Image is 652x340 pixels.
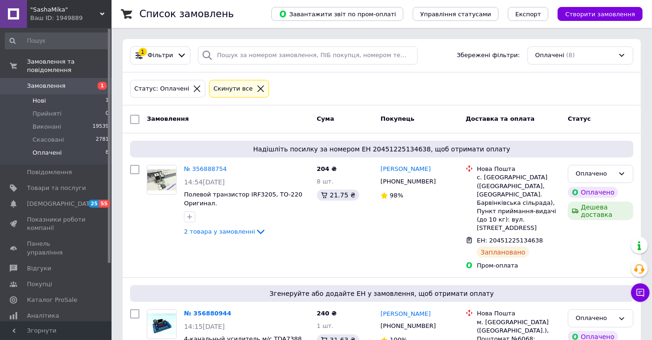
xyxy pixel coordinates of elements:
[515,11,541,18] span: Експорт
[33,136,64,144] span: Скасовані
[457,51,520,60] span: Збережені фільтри:
[477,173,560,232] div: с. [GEOGRAPHIC_DATA] ([GEOGRAPHIC_DATA], [GEOGRAPHIC_DATA]. Барвінківська сільрада), Пункт прийма...
[184,191,303,207] a: Полевой транзистор IRF3205, TO-220 Оригинал.
[27,312,59,320] span: Аналітика
[535,51,565,60] span: Оплачені
[184,228,266,235] a: 2 товара у замовленні
[381,310,431,319] a: [PERSON_NAME]
[105,97,109,105] span: 1
[566,52,575,59] span: (8)
[477,309,560,318] div: Нова Пошта
[27,264,51,273] span: Відгуки
[576,314,614,323] div: Оплачено
[379,176,438,188] div: [PHONE_NUMBER]
[134,289,630,298] span: Згенеруйте або додайте ЕН у замовлення, щоб отримати оплату
[184,310,231,317] a: № 356880944
[317,115,334,122] span: Cума
[33,97,46,105] span: Нові
[33,149,62,157] span: Оплачені
[147,169,176,191] img: Фото товару
[317,322,334,329] span: 1 шт.
[381,115,415,122] span: Покупець
[33,123,61,131] span: Виконані
[198,46,417,65] input: Пошук за номером замовлення, ПІБ покупця, номером телефону, Email, номером накладної
[381,165,431,174] a: [PERSON_NAME]
[508,7,549,21] button: Експорт
[96,136,109,144] span: 2781
[27,184,86,192] span: Товари та послуги
[379,320,438,332] div: [PHONE_NUMBER]
[317,178,334,185] span: 8 шт.
[27,168,72,177] span: Повідомлення
[184,228,255,235] span: 2 товара у замовленні
[477,247,529,258] div: Заплановано
[30,14,112,22] div: Ваш ID: 1949889
[27,58,112,74] span: Замовлення та повідомлення
[420,11,491,18] span: Управління статусами
[211,84,255,94] div: Cкинути все
[134,144,630,154] span: Надішліть посилку за номером ЕН 20451225134638, щоб отримати оплату
[466,115,534,122] span: Доставка та оплата
[98,82,107,90] span: 1
[105,110,109,118] span: 0
[565,11,635,18] span: Створити замовлення
[548,10,643,17] a: Створити замовлення
[99,200,110,208] span: 55
[317,190,359,201] div: 21.75 ₴
[33,110,61,118] span: Прийняті
[477,237,543,244] span: ЕН: 20451225134638
[147,165,177,195] a: Фото товару
[390,192,403,199] span: 98%
[5,33,110,49] input: Пошук
[27,216,86,232] span: Показники роботи компанії
[568,202,633,220] div: Дешева доставка
[568,115,591,122] span: Статус
[147,309,177,339] a: Фото товару
[139,8,234,20] h1: Список замовлень
[27,240,86,256] span: Панель управління
[27,296,77,304] span: Каталог ProSale
[558,7,643,21] button: Створити замовлення
[568,187,618,198] div: Оплачено
[477,262,560,270] div: Пром-оплата
[92,123,109,131] span: 19539
[184,165,227,172] a: № 356888754
[279,10,396,18] span: Завантажити звіт по пром-оплаті
[132,84,191,94] div: Статус: Оплачені
[147,115,189,122] span: Замовлення
[317,165,337,172] span: 204 ₴
[184,178,225,186] span: 14:54[DATE]
[477,165,560,173] div: Нова Пошта
[138,48,147,56] div: 1
[576,169,614,179] div: Оплачено
[631,283,650,302] button: Чат з покупцем
[27,200,96,208] span: [DEMOGRAPHIC_DATA]
[27,280,52,288] span: Покупці
[184,323,225,330] span: 14:15[DATE]
[88,200,99,208] span: 25
[147,314,176,335] img: Фото товару
[30,6,100,14] span: "SashaMika"
[271,7,403,21] button: Завантажити звіт по пром-оплаті
[317,310,337,317] span: 240 ₴
[413,7,499,21] button: Управління статусами
[148,51,173,60] span: Фільтри
[105,149,109,157] span: 8
[27,82,66,90] span: Замовлення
